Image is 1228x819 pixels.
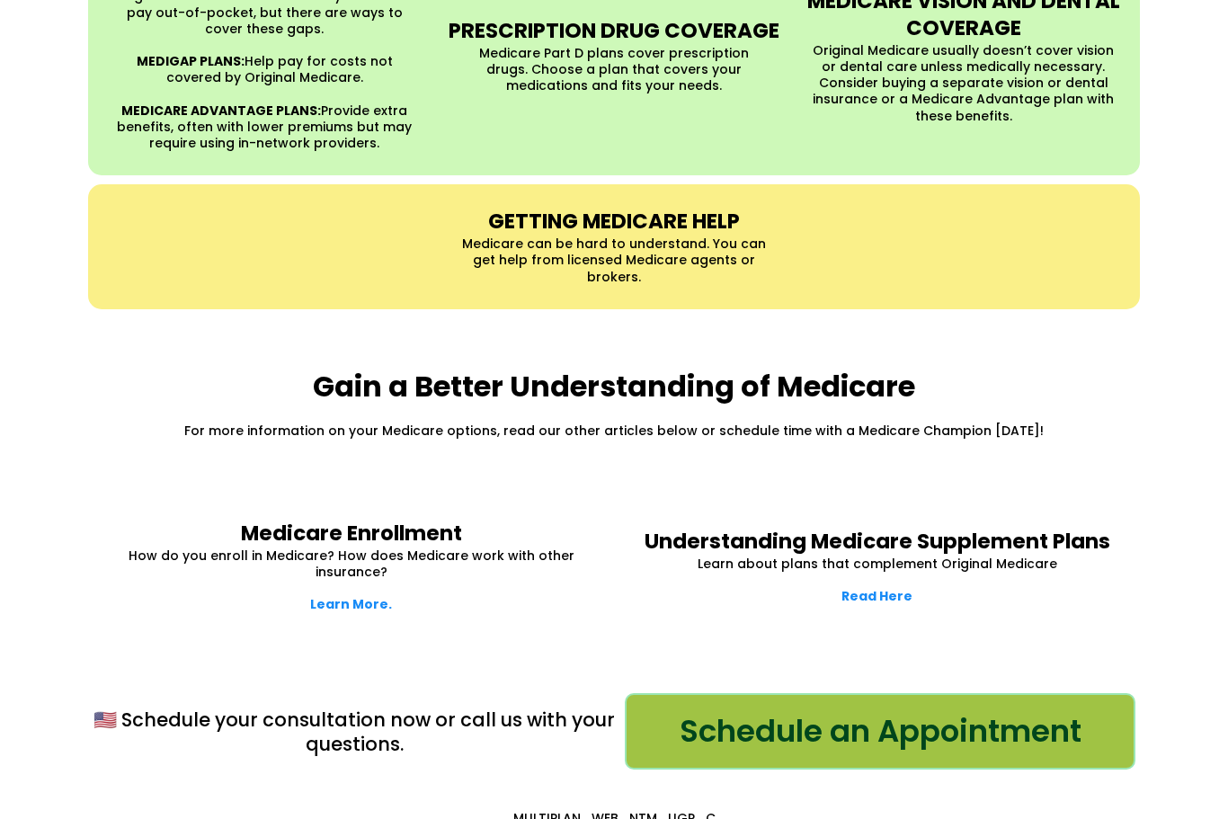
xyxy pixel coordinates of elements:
p: Help pay for costs not covered by Original Medicare. [112,53,417,85]
p: Original Medicare usually doesn’t cover vision or dental care unless medically necessary. Conside... [811,42,1116,124]
p: Learn about plans that complement Original Medicare [636,556,1117,572]
p: Medicare can be hard to understand. You can get help from licensed Medicare agents or brokers. [462,236,767,285]
span: Schedule an Appointment [680,708,1081,754]
strong: Understanding Medicare Supplement Plans [645,527,1110,556]
a: Read Here [841,587,912,605]
strong: MEDIGAP PLANS: [137,52,245,70]
a: Schedule an Appointment [625,693,1135,770]
a: Learn More. [310,595,392,613]
p: For more information on your Medicare options, read our other articles below or schedule time wit... [93,423,1135,439]
strong: MEDICARE ADVANTAGE PLANS: [121,102,321,120]
strong: PRESCRIPTION DRUG COVERAGE [449,16,779,45]
p: How do you enroll in Medicare? How does Medicare work with other insurance? [111,547,592,580]
p: Provide extra benefits, often with lower premiums but may require using in-network providers. [112,102,417,152]
strong: GETTING MEDICARE HELP [488,207,740,236]
strong: Medicare Enrollment [241,519,462,547]
p: 🇺🇸 Schedule your consultation now or call us with your questions. [93,708,616,757]
p: Medicare Part D plans cover prescription drugs. Choose a plan that covers your medications and fi... [462,45,767,94]
strong: Gain a Better Understanding of Medicare [313,366,915,406]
